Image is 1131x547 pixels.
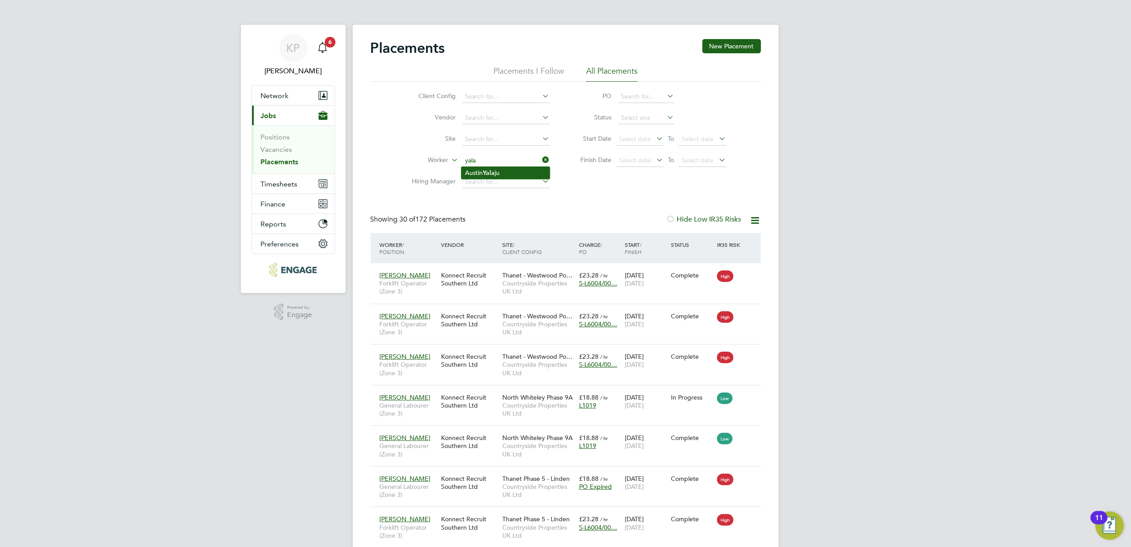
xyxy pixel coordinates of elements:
span: North Whiteley Phase 9A [502,393,573,401]
span: / PO [579,241,602,255]
span: £18.88 [579,475,599,483]
span: Countryside Properties UK Ltd [502,320,575,336]
span: £23.28 [579,353,599,361]
div: Konnect Recruit Southern Ltd [439,348,500,373]
b: Yala [483,169,495,177]
div: Showing [370,215,468,224]
span: Forklift Operator (Zone 3) [380,523,437,539]
button: Jobs [252,106,335,125]
a: [PERSON_NAME]Forklift Operator (Zone 3)Konnect Recruit Southern LtdThanet - Westwood Po…Countrysi... [378,307,761,315]
span: / hr [600,353,608,360]
span: Low [717,392,733,404]
span: General Labourer (Zone 3) [380,483,437,499]
input: Search for... [462,155,550,167]
input: Search for... [462,176,550,188]
div: Complete [671,271,713,279]
span: Forklift Operator (Zone 3) [380,279,437,295]
span: [DATE] [625,442,644,450]
h2: Placements [370,39,445,57]
a: Positions [261,133,290,141]
input: Search for... [618,91,674,103]
div: Worker [378,237,439,260]
div: [DATE] [623,389,669,414]
span: [PERSON_NAME] [380,515,431,523]
span: To [666,154,677,166]
span: PO Expired [579,483,612,491]
div: [DATE] [623,511,669,535]
span: £18.88 [579,393,599,401]
label: Hiring Manager [405,177,456,185]
span: Thanet - Westwood Po… [502,353,572,361]
span: North Whiteley Phase 9A [502,434,573,442]
div: In Progress [671,393,713,401]
label: Vendor [405,113,456,121]
div: Konnect Recruit Southern Ltd [439,308,500,333]
span: Countryside Properties UK Ltd [502,361,575,377]
span: [DATE] [625,401,644,409]
span: Timesheets [261,180,298,188]
span: [DATE] [625,361,644,369]
span: Thanet - Westwood Po… [502,312,572,320]
a: 6 [314,34,331,62]
div: Konnect Recruit Southern Ltd [439,429,500,454]
span: / hr [600,313,608,320]
a: [PERSON_NAME]Forklift Operator (Zone 3)Konnect Recruit Southern LtdThanet - Westwood Po…Countrysi... [378,266,761,274]
span: S-L6004/00… [579,320,617,328]
li: Placements I Follow [493,66,564,82]
label: Worker [398,156,449,165]
span: High [717,270,733,282]
span: £23.28 [579,271,599,279]
div: Konnect Recruit Southern Ltd [439,470,500,495]
span: [PERSON_NAME] [380,353,431,361]
span: £18.88 [579,434,599,442]
a: Placements [261,158,299,166]
span: Engage [287,311,312,319]
span: Select date [682,135,714,143]
div: Start [623,237,669,260]
div: [DATE] [623,348,669,373]
a: [PERSON_NAME]Forklift Operator (Zone 3)Konnect Recruit Southern LtdThanet - Westwood Po…Countrysi... [378,348,761,355]
label: Status [572,113,612,121]
span: Countryside Properties UK Ltd [502,483,575,499]
div: Complete [671,434,713,442]
div: [DATE] [623,308,669,333]
span: General Labourer (Zone 3) [380,442,437,458]
li: Austin ju [461,167,550,179]
span: KP [287,42,300,54]
span: / Position [380,241,405,255]
span: £23.28 [579,515,599,523]
label: Finish Date [572,156,612,164]
span: L1019 [579,401,596,409]
span: [PERSON_NAME] [380,393,431,401]
div: [DATE] [623,470,669,495]
div: Vendor [439,237,500,253]
span: [PERSON_NAME] [380,271,431,279]
a: [PERSON_NAME]Forklift Operator (Zone 3)Konnect Recruit Southern LtdThanet Phase 5 - LindenCountry... [378,510,761,518]
span: S-L6004/00… [579,523,617,531]
span: Countryside Properties UK Ltd [502,279,575,295]
div: [DATE] [623,429,669,454]
span: / Finish [625,241,642,255]
span: 30 of [400,215,416,224]
span: Jobs [261,111,276,120]
span: Forklift Operator (Zone 3) [380,320,437,336]
li: All Placements [586,66,638,82]
div: Charge [577,237,623,260]
button: Reports [252,214,335,234]
span: £23.28 [579,312,599,320]
span: / hr [600,516,608,523]
span: Low [717,433,733,444]
label: PO [572,92,612,100]
span: Select date [619,156,651,164]
span: High [717,514,733,526]
span: Network [261,91,289,100]
a: [PERSON_NAME]General Labourer (Zone 3)Konnect Recruit Southern LtdNorth Whiteley Phase 9ACountrys... [378,388,761,396]
input: Select one [618,112,674,124]
button: New Placement [702,39,761,53]
span: Preferences [261,240,299,248]
span: S-L6004/00… [579,361,617,369]
div: Site [500,237,577,260]
div: [DATE] [623,267,669,292]
span: [DATE] [625,320,644,328]
span: / Client Config [502,241,542,255]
